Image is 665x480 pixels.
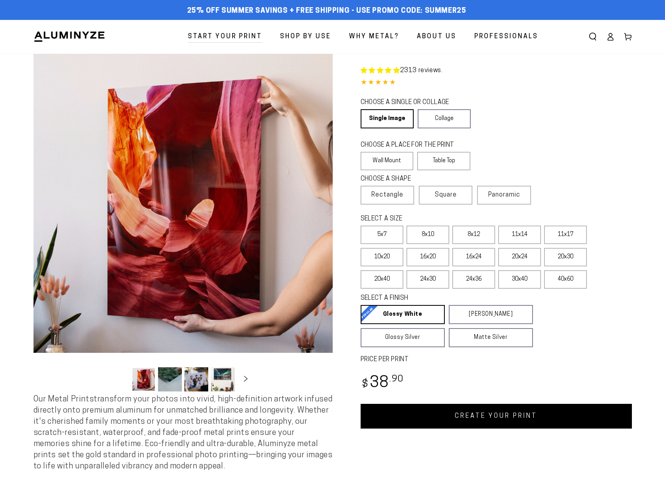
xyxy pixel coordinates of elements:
label: 8x10 [406,226,449,244]
legend: CHOOSE A SHAPE [361,175,464,184]
label: Wall Mount [361,152,414,170]
label: 20x24 [498,248,541,266]
button: Load image 4 in gallery view [211,367,235,391]
label: 24x30 [406,270,449,289]
button: Slide left [112,370,129,388]
label: 24x36 [452,270,495,289]
button: Load image 1 in gallery view [132,367,156,391]
span: Why Metal? [349,31,399,43]
label: 16x24 [452,248,495,266]
span: Shop By Use [280,31,331,43]
a: Glossy White [361,305,445,324]
a: Matte Silver [449,328,533,347]
label: 11x17 [544,226,587,244]
span: Start Your Print [188,31,262,43]
div: 4.85 out of 5.0 stars [361,77,632,89]
legend: SELECT A FINISH [361,294,514,303]
span: About Us [417,31,456,43]
summary: Search our site [584,28,602,45]
a: About Us [411,26,462,47]
a: Glossy Silver [361,328,445,347]
label: 40x60 [544,270,587,289]
label: 20x40 [361,270,403,289]
button: Load image 2 in gallery view [158,367,182,391]
legend: SELECT A SIZE [361,214,520,224]
label: 10x20 [361,248,403,266]
label: 20x30 [544,248,587,266]
bdi: 38 [361,376,404,391]
span: Professionals [474,31,538,43]
label: 5x7 [361,226,403,244]
span: 25% off Summer Savings + Free Shipping - Use Promo Code: SUMMER25 [187,7,466,16]
span: Square [435,190,457,200]
a: Collage [418,109,471,128]
img: Aluminyze [34,31,105,43]
a: Professionals [468,26,544,47]
button: Load image 3 in gallery view [184,367,208,391]
button: Slide right [237,370,255,388]
span: Rectangle [371,190,403,200]
span: Our Metal Prints transform your photos into vivid, high-definition artwork infused directly onto ... [34,395,333,470]
a: Why Metal? [343,26,405,47]
label: PRICE PER PRINT [361,355,632,364]
a: CREATE YOUR PRINT [361,404,632,429]
a: [PERSON_NAME] [449,305,533,324]
span: $ [362,379,369,390]
legend: CHOOSE A SINGLE OR COLLAGE [361,98,464,107]
media-gallery: Gallery Viewer [34,54,333,394]
span: Panoramic [488,192,520,198]
label: 8x12 [452,226,495,244]
sup: .90 [389,375,404,384]
label: 11x14 [498,226,541,244]
legend: CHOOSE A PLACE FOR THE PRINT [361,141,463,150]
label: 30x40 [498,270,541,289]
label: Table Top [417,152,470,170]
a: Single Image [361,109,414,128]
a: Start Your Print [182,26,268,47]
label: 16x20 [406,248,449,266]
a: Shop By Use [274,26,337,47]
